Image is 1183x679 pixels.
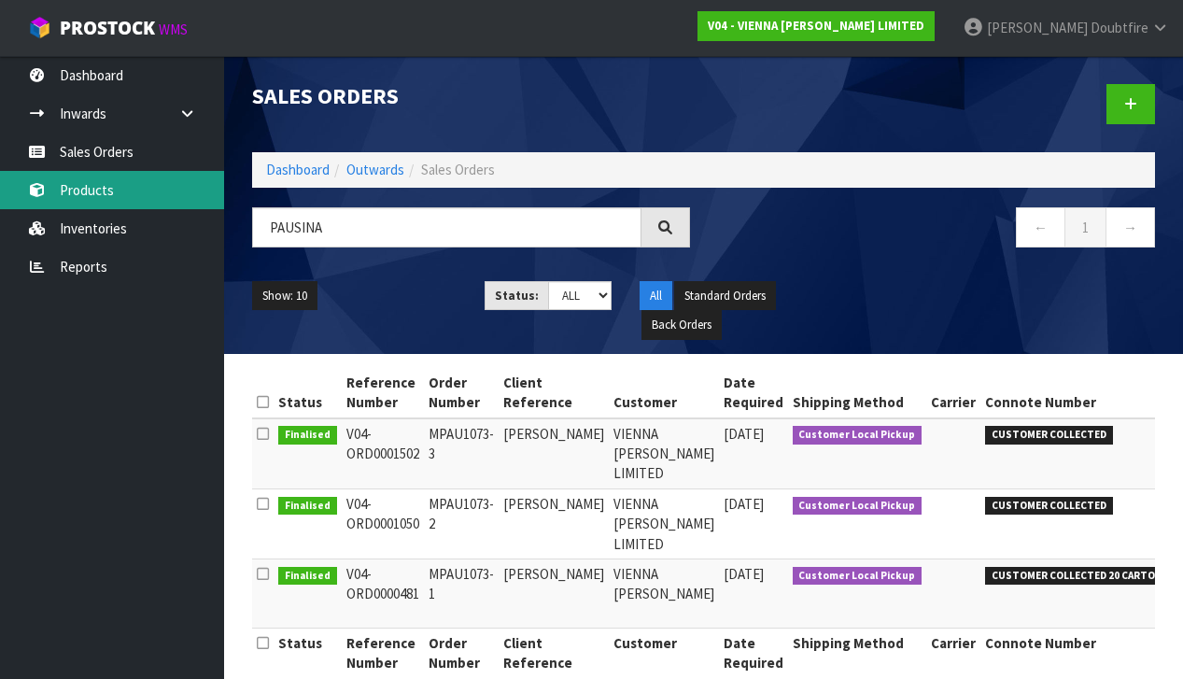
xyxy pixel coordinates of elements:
th: Order Number [424,629,499,678]
span: Sales Orders [421,161,495,178]
a: ← [1016,207,1065,248]
td: VIENNA [PERSON_NAME] [609,559,719,629]
th: Customer [609,629,719,678]
strong: V04 - VIENNA [PERSON_NAME] LIMITED [708,18,924,34]
td: VIENNA [PERSON_NAME] LIMITED [609,488,719,559]
th: Shipping Method [788,368,927,418]
td: V04-ORD0000481 [342,559,424,629]
td: MPAU1073-3 [424,418,499,489]
th: Status [274,629,342,678]
td: MPAU1073-2 [424,488,499,559]
a: → [1106,207,1155,248]
span: Finalised [278,497,337,516]
td: V04-ORD0001502 [342,418,424,489]
span: [PERSON_NAME] [987,19,1088,36]
th: Reference Number [342,629,424,678]
th: Date Required [719,629,788,678]
th: Date Required [719,368,788,418]
a: 1 [1064,207,1106,248]
td: [PERSON_NAME] [499,418,609,489]
td: VIENNA [PERSON_NAME] LIMITED [609,418,719,489]
span: ProStock [60,16,155,40]
a: Outwards [346,161,404,178]
th: Connote Number [980,368,1180,418]
span: [DATE] [724,565,764,583]
td: [PERSON_NAME] [499,488,609,559]
span: Customer Local Pickup [793,497,922,516]
a: Dashboard [266,161,330,178]
th: Status [274,368,342,418]
nav: Page navigation [718,207,1156,253]
button: Standard Orders [674,281,776,311]
button: Show: 10 [252,281,317,311]
td: V04-ORD0001050 [342,488,424,559]
th: Client Reference [499,629,609,678]
th: Order Number [424,368,499,418]
h1: Sales Orders [252,84,690,108]
span: CUSTOMER COLLECTED [985,426,1113,445]
img: cube-alt.png [28,16,51,39]
th: Connote Number [980,629,1180,678]
td: MPAU1073-1 [424,559,499,629]
th: Reference Number [342,368,424,418]
span: Customer Local Pickup [793,426,922,445]
small: WMS [159,21,188,38]
input: Search sales orders [252,207,641,248]
span: CUSTOMER COLLECTED 20 CARTONS [985,567,1176,586]
span: Doubtfire [1091,19,1148,36]
strong: Status: [495,288,539,304]
td: [PERSON_NAME] [499,559,609,629]
span: [DATE] [724,495,764,513]
th: Customer [609,368,719,418]
button: Back Orders [641,310,722,340]
span: Customer Local Pickup [793,567,922,586]
th: Shipping Method [788,629,927,678]
th: Carrier [926,368,980,418]
th: Client Reference [499,368,609,418]
span: [DATE] [724,425,764,443]
span: Finalised [278,567,337,586]
span: Finalised [278,426,337,445]
span: CUSTOMER COLLECTED [985,497,1113,516]
th: Carrier [926,629,980,678]
button: All [640,281,672,311]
